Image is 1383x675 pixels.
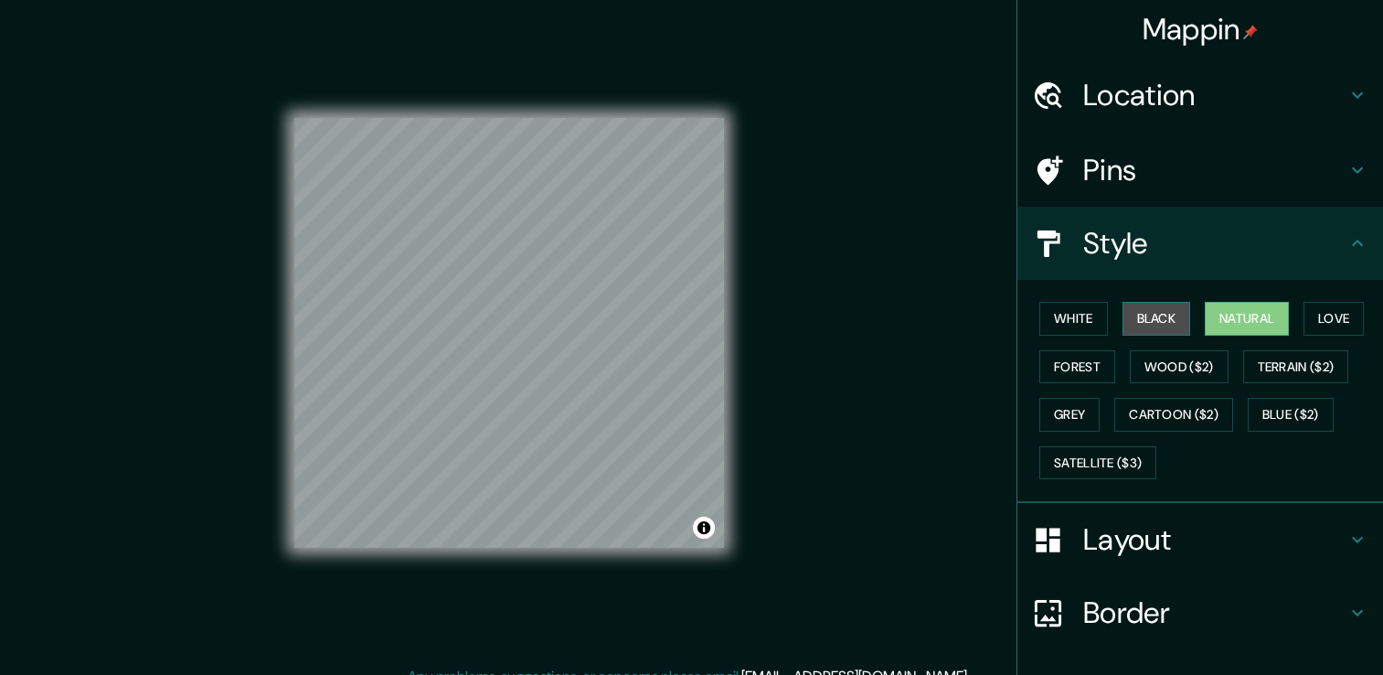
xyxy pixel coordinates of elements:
[1205,302,1289,336] button: Natural
[1039,446,1156,480] button: Satellite ($3)
[1243,350,1349,384] button: Terrain ($2)
[1083,595,1346,631] h4: Border
[1017,59,1383,132] div: Location
[1039,398,1100,432] button: Grey
[1017,576,1383,649] div: Border
[1083,521,1346,558] h4: Layout
[1114,398,1233,432] button: Cartoon ($2)
[1017,134,1383,207] div: Pins
[1248,398,1334,432] button: Blue ($2)
[294,118,724,548] canvas: Map
[1083,152,1346,188] h4: Pins
[1039,302,1108,336] button: White
[1122,302,1191,336] button: Black
[693,517,715,539] button: Toggle attribution
[1039,350,1115,384] button: Forest
[1303,302,1364,336] button: Love
[1017,207,1383,280] div: Style
[1083,77,1346,113] h4: Location
[1143,11,1259,48] h4: Mappin
[1083,225,1346,262] h4: Style
[1017,503,1383,576] div: Layout
[1130,350,1229,384] button: Wood ($2)
[1243,25,1258,39] img: pin-icon.png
